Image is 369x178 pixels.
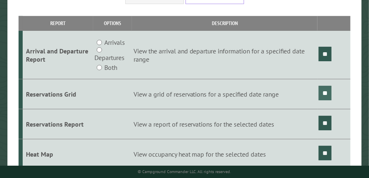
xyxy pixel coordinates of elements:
td: Arrival and Departure Report [23,31,93,79]
td: View occupancy heat map for the selected dates [132,139,317,169]
label: Arrivals [104,37,125,47]
th: Description [132,16,317,30]
td: View a grid of reservations for a specified date range [132,79,317,109]
td: View a report of reservations for the selected dates [132,109,317,139]
th: Report [23,16,93,30]
label: Departures [94,53,125,62]
small: © Campground Commander LLC. All rights reserved. [138,169,231,174]
label: Both [104,62,117,72]
td: Reservations Report [23,109,93,139]
th: Options [93,16,132,30]
td: Heat Map [23,139,93,169]
td: View the arrival and departure information for a specified date range [132,31,317,79]
td: Reservations Grid [23,79,93,109]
